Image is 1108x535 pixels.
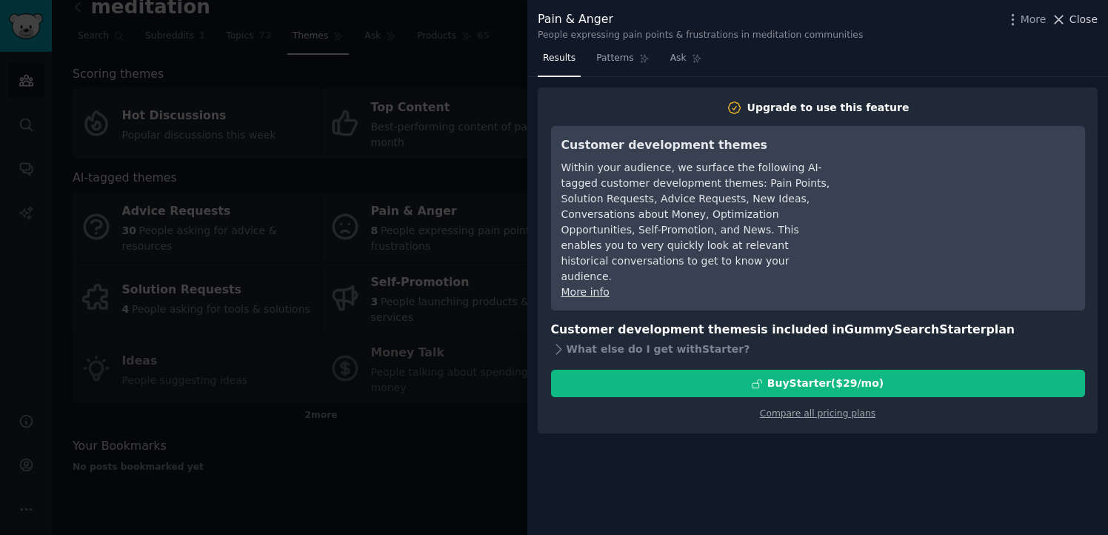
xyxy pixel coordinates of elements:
[1021,12,1047,27] span: More
[551,321,1085,339] h3: Customer development themes is included in plan
[665,47,707,77] a: Ask
[551,339,1085,359] div: What else do I get with Starter ?
[1051,12,1098,27] button: Close
[1069,12,1098,27] span: Close
[543,52,575,65] span: Results
[844,322,986,336] span: GummySearch Starter
[561,136,832,155] h3: Customer development themes
[1005,12,1047,27] button: More
[561,286,610,298] a: More info
[538,47,581,77] a: Results
[591,47,654,77] a: Patterns
[561,160,832,285] div: Within your audience, we surface the following AI-tagged customer development themes: Pain Points...
[852,136,1075,247] iframe: YouTube video player
[596,52,633,65] span: Patterns
[760,408,875,419] a: Compare all pricing plans
[538,29,863,42] div: People expressing pain points & frustrations in meditation communities
[538,10,863,29] div: Pain & Anger
[551,370,1085,397] button: BuyStarter($29/mo)
[747,100,910,116] div: Upgrade to use this feature
[767,376,884,391] div: Buy Starter ($ 29 /mo )
[670,52,687,65] span: Ask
